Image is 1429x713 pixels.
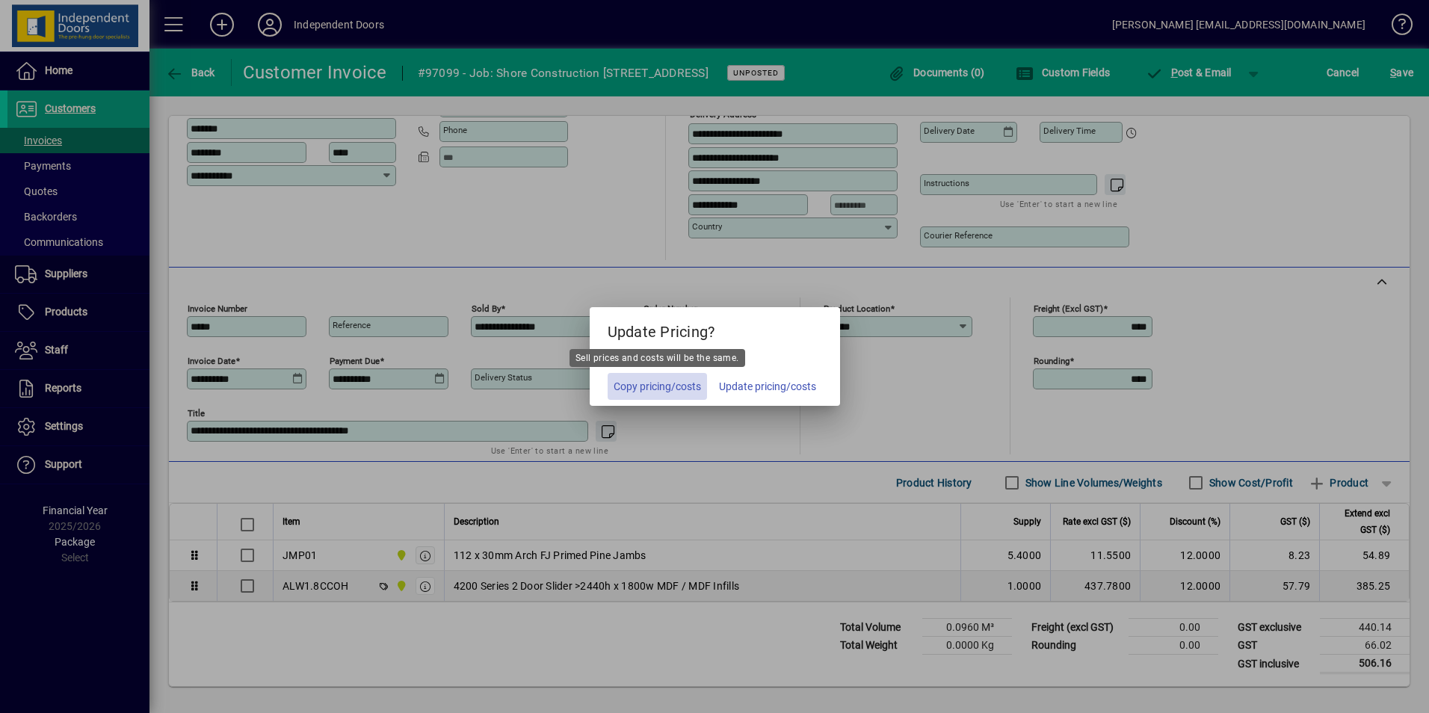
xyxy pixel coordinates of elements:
[719,379,816,395] span: Update pricing/costs
[570,349,745,367] div: Sell prices and costs will be the same.
[608,373,707,400] button: Copy pricing/costs
[590,307,840,351] h5: Update Pricing?
[713,373,822,400] button: Update pricing/costs
[614,379,701,395] span: Copy pricing/costs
